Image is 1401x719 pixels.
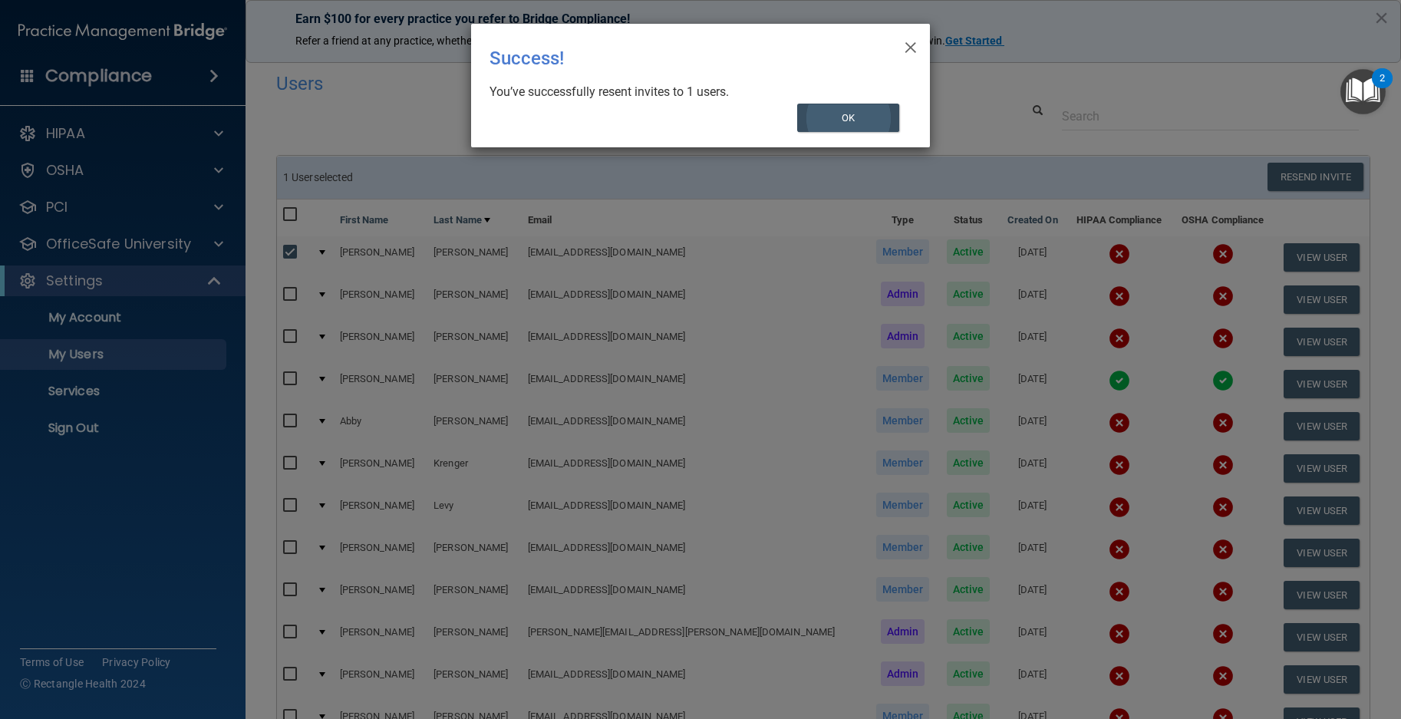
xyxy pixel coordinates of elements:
[904,30,918,61] span: ×
[797,104,900,132] button: OK
[1380,78,1385,98] div: 2
[1340,69,1386,114] button: Open Resource Center, 2 new notifications
[490,36,849,81] div: Success!
[490,84,899,101] div: You’ve successfully resent invites to 1 users.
